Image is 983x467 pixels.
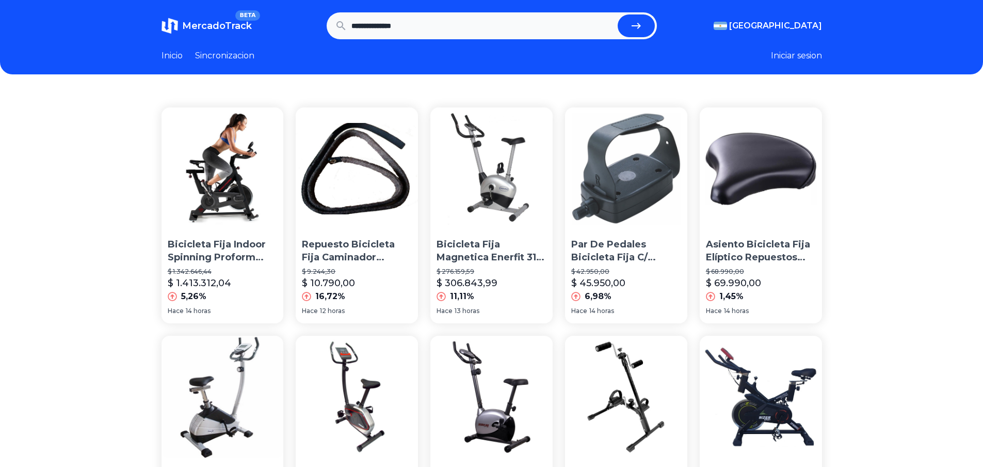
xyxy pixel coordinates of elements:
[162,18,252,34] a: MercadoTrackBETA
[729,20,822,32] span: [GEOGRAPHIC_DATA]
[430,107,553,323] a: Bicicleta Fija Magnetica Enerfit 312 Bici Fija GimnasiaBicicleta Fija Magnetica Enerfit 312 Bici ...
[724,307,749,315] span: 14 horas
[714,20,822,32] button: [GEOGRAPHIC_DATA]
[585,290,611,303] p: 6,98%
[450,290,474,303] p: 11,11%
[571,307,587,315] span: Hace
[719,290,744,303] p: 1,45%
[162,18,178,34] img: MercadoTrack
[302,268,412,276] p: $ 9.244,30
[162,50,183,62] a: Inicio
[235,10,260,21] span: BETA
[181,290,206,303] p: 5,26%
[700,107,822,323] a: Asiento Bicicleta Fija Elíptico Repuestos Olmo Randers EtcAsiento Bicicleta Fija Elíptico Repuest...
[706,276,761,290] p: $ 69.990,00
[771,50,822,62] button: Iniciar sesion
[168,268,278,276] p: $ 1.342.646,44
[296,107,418,323] a: Repuesto Bicicleta Fija Caminador Eliptico, Cinta Freno CabaRepuesto Bicicleta Fija Caminador Eli...
[430,107,553,230] img: Bicicleta Fija Magnetica Enerfit 312 Bici Fija Gimnasia
[455,307,479,315] span: 13 horas
[571,268,681,276] p: $ 42.950,00
[437,238,546,264] p: Bicicleta Fija Magnetica Enerfit 312 Bici Fija Gimnasia
[302,307,318,315] span: Hace
[437,307,453,315] span: Hace
[195,50,254,62] a: Sincronizacion
[186,307,211,315] span: 14 horas
[162,336,284,458] img: Bicicleta Fija Magnetica Enerfit 320 Bici Gimnasia
[589,307,614,315] span: 14 horas
[571,276,625,290] p: $ 45.950,00
[706,268,816,276] p: $ 68.990,00
[162,107,284,323] a: Bicicleta Fija Indoor Spinning Proform 400 Spx Gym FitnessBicicleta Fija Indoor Spinning Proform ...
[437,268,546,276] p: $ 276.159,59
[565,336,687,458] img: Bicicleta Fija Dual Cycle Rehabilitación Ejercicio 3ra Edad
[296,107,418,230] img: Repuesto Bicicleta Fija Caminador Eliptico, Cinta Freno Caba
[168,238,278,264] p: Bicicleta Fija Indoor Spinning Proform 400 Spx Gym Fitness
[315,290,345,303] p: 16,72%
[182,20,252,32] span: MercadoTrack
[437,276,497,290] p: $ 306.843,99
[565,107,687,323] a: Par De Pedales Bicicleta Fija C/ Contrapeso Sujetador EnvioPar De Pedales Bicicleta Fija C/ Contr...
[168,276,231,290] p: $ 1.413.312,04
[302,238,412,264] p: Repuesto Bicicleta Fija Caminador Eliptico, Cinta Freno Caba
[706,307,722,315] span: Hace
[302,276,355,290] p: $ 10.790,00
[430,336,553,458] img: Bicicleta Fija Residencial Magnética Semikón Te2455hp
[571,238,681,264] p: Par De Pedales Bicicleta Fija C/ Contrapeso Sujetador Envio
[700,107,822,230] img: Asiento Bicicleta Fija Elíptico Repuestos Olmo Randers Etc
[565,107,687,230] img: Par De Pedales Bicicleta Fija C/ Contrapeso Sujetador Envio
[320,307,345,315] span: 12 horas
[296,336,418,458] img: Bicicleta Fija Bici Magnetica Jbh 73 120 Kg
[706,238,816,264] p: Asiento Bicicleta Fija Elíptico Repuestos [PERSON_NAME] Etc
[162,107,284,230] img: Bicicleta Fija Indoor Spinning Proform 400 Spx Gym Fitness
[168,307,184,315] span: Hace
[714,22,727,30] img: Argentina
[700,336,822,458] img: Bicicleta Spinning Fija Indoor Producto Calidad Computadora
